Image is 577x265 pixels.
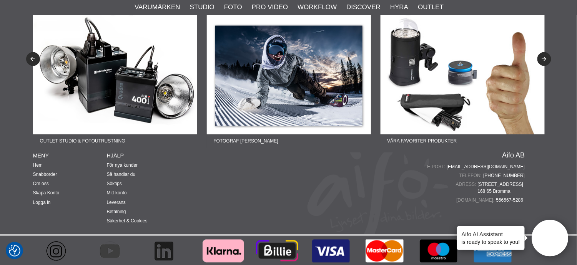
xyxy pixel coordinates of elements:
[33,190,60,196] a: Skapa Konto
[390,2,408,12] a: Hyra
[190,2,215,12] a: Studio
[456,181,478,188] span: Adress:
[381,134,464,148] span: Våra favoriter produkter
[459,172,484,179] span: Telefon:
[537,52,551,66] button: Next
[252,2,288,12] a: Pro Video
[107,190,127,196] a: Mitt konto
[107,172,136,177] a: Så handlar du
[462,230,520,238] h4: Aifo AI Assistant
[502,152,525,159] a: Aifo AB
[33,163,43,168] a: Hem
[107,163,138,168] a: För nya kunder
[346,2,381,12] a: Discover
[447,164,525,171] a: [EMAIL_ADDRESS][DOMAIN_NAME]
[478,181,525,195] span: [STREET_ADDRESS] 168 65 Bromma
[107,219,148,224] a: Säkerhet & Cookies
[26,52,40,66] button: Previous
[107,181,122,187] a: Söktips
[457,226,525,250] div: is ready to speak to you!
[107,209,126,215] a: Betalning
[33,181,49,187] a: Om oss
[207,134,285,148] span: Fotograf [PERSON_NAME]
[33,152,107,160] h4: Meny
[33,200,51,205] a: Logga in
[107,152,181,160] h4: Hjälp
[224,2,242,12] a: Foto
[9,244,20,258] button: Samtyckesinställningar
[107,200,126,205] a: Leverans
[33,172,57,177] a: Snabborder
[418,2,444,12] a: Outlet
[483,172,525,179] a: [PHONE_NUMBER]
[9,245,20,257] img: Revisit consent button
[33,134,132,148] span: Outlet Studio & Fotoutrustning
[298,2,337,12] a: Workflow
[496,197,525,204] span: 556567-5286
[427,164,447,171] span: E-post:
[135,2,180,12] a: Varumärken
[456,197,496,204] span: [DOMAIN_NAME]:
